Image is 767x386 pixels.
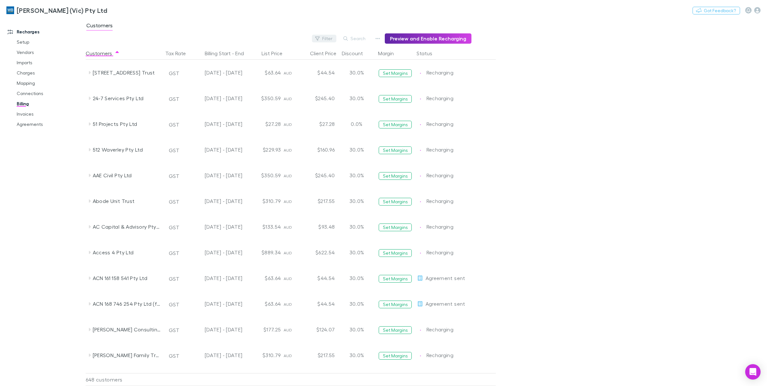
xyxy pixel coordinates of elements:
[190,240,243,265] div: [DATE] - [DATE]
[338,137,376,162] div: 30.0%
[338,85,376,111] div: 30.0%
[379,224,412,231] button: Set Margins
[93,317,161,342] div: [PERSON_NAME] Consulting Pty Ltd
[427,121,454,127] span: Recharging
[245,342,284,368] div: $310.79
[379,121,412,128] button: Set Margins
[338,188,376,214] div: 30.0%
[86,373,163,386] div: 648 customers
[299,85,338,111] div: $245.40
[426,301,465,307] span: Agreement sent
[338,240,376,265] div: 30.0%
[86,22,113,31] span: Customers
[417,47,440,60] button: Status
[427,146,454,153] span: Recharging
[93,214,161,240] div: AC Capital & Advisory Pty Ltd
[299,291,338,317] div: $44.54
[93,265,161,291] div: ACN 161 158 541 Pty Ltd
[86,240,499,265] div: Access 4 Pty LtdGST[DATE] - [DATE]$889.34AUD$622.5430.0%Set MarginsRechargingRecharging
[427,326,454,332] span: Recharging
[86,214,499,240] div: AC Capital & Advisory Pty LtdGST[DATE] - [DATE]$133.54AUD$93.4830.0%Set MarginsRechargingRecharging
[166,351,182,361] button: GST
[379,301,412,308] button: Set Margins
[417,250,424,256] img: Recharging
[93,111,161,137] div: 51 Projects Pty Ltd
[299,162,338,188] div: $245.40
[190,214,243,240] div: [DATE] - [DATE]
[166,119,182,130] button: GST
[427,198,454,204] span: Recharging
[284,148,292,153] span: AUD
[165,47,194,60] div: Tax Rate
[245,188,284,214] div: $310.79
[190,265,243,291] div: [DATE] - [DATE]
[245,265,284,291] div: $63.64
[693,7,740,14] button: Got Feedback?
[6,6,14,14] img: William Buck (Vic) Pty Ltd's Logo
[417,121,424,128] img: Recharging
[284,71,292,75] span: AUD
[299,214,338,240] div: $93.48
[190,162,243,188] div: [DATE] - [DATE]
[245,240,284,265] div: $889.34
[17,6,107,14] h3: [PERSON_NAME] (Vic) Pty Ltd
[3,3,111,18] a: [PERSON_NAME] (Vic) Pty Ltd
[379,326,412,334] button: Set Margins
[190,137,243,162] div: [DATE] - [DATE]
[284,225,292,230] span: AUD
[86,111,499,137] div: 51 Projects Pty LtdGST[DATE] - [DATE]$27.28AUD$27.280.0%Set MarginsRechargingRecharging
[299,188,338,214] div: $217.55
[190,342,243,368] div: [DATE] - [DATE]
[378,47,401,60] button: Margin
[93,342,161,368] div: [PERSON_NAME] Family Trust
[10,68,90,78] a: Charges
[299,240,338,265] div: $622.54
[86,291,499,317] div: ACN 168 746 254 Pty Ltd (fmly [PERSON_NAME] Pty Ltd)GST[DATE] - [DATE]$63.64AUD$44.5430.0%Set Mar...
[427,352,454,358] span: Recharging
[299,111,338,137] div: $27.28
[427,249,454,255] span: Recharging
[190,85,243,111] div: [DATE] - [DATE]
[10,57,90,68] a: Imports
[93,162,161,188] div: AAE Civil Pty Ltd
[93,188,161,214] div: Abode Unit Trust
[166,171,182,181] button: GST
[417,353,424,359] img: Recharging
[299,60,338,85] div: $44.54
[86,342,499,368] div: [PERSON_NAME] Family TrustGST[DATE] - [DATE]$310.79AUD$217.5530.0%Set MarginsRechargingRecharging
[379,69,412,77] button: Set Margins
[299,317,338,342] div: $124.07
[284,302,292,307] span: AUD
[166,325,182,335] button: GST
[310,47,344,60] div: Client Price
[426,275,465,281] span: Agreement sent
[10,109,90,119] a: Invoices
[190,291,243,317] div: [DATE] - [DATE]
[284,122,292,127] span: AUD
[284,173,292,178] span: AUD
[86,188,499,214] div: Abode Unit TrustGST[DATE] - [DATE]$310.79AUD$217.5530.0%Set MarginsRechargingRecharging
[338,60,376,85] div: 30.0%
[379,352,412,360] button: Set Margins
[86,137,499,162] div: 512 Waverley Pty LtdGST[DATE] - [DATE]$229.93AUD$160.9630.0%Set MarginsRechargingRecharging
[284,276,292,281] span: AUD
[417,147,424,154] img: Recharging
[338,162,376,188] div: 30.0%
[166,274,182,284] button: GST
[262,47,290,60] button: List Price
[190,188,243,214] div: [DATE] - [DATE]
[299,137,338,162] div: $160.96
[284,199,292,204] span: AUD
[338,317,376,342] div: 30.0%
[166,68,182,78] button: GST
[417,198,424,205] img: Recharging
[86,317,499,342] div: [PERSON_NAME] Consulting Pty LtdGST[DATE] - [DATE]$177.25AUD$124.0730.0%Set MarginsRechargingRech...
[299,342,338,368] div: $217.55
[342,47,371,60] button: Discount
[10,99,90,109] a: Billing
[245,85,284,111] div: $350.59
[10,37,90,47] a: Setup
[427,172,454,178] span: Recharging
